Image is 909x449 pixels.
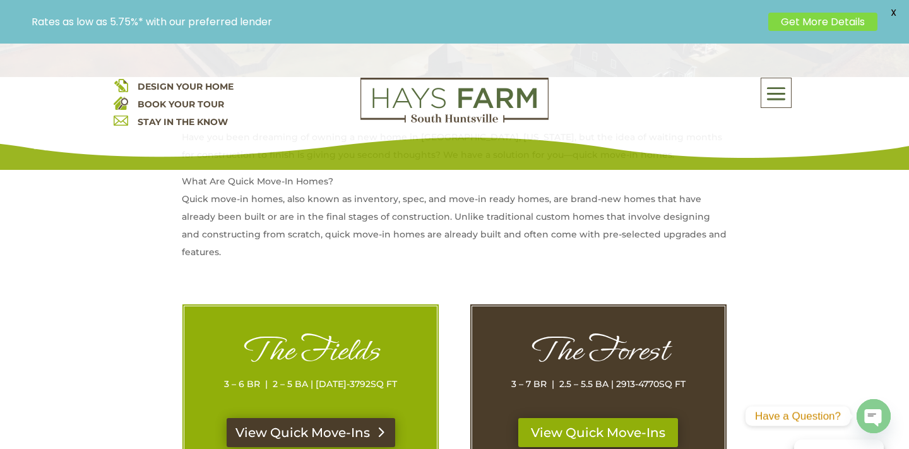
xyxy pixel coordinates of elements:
[518,418,678,447] a: View Quick Move-Ins
[138,99,224,110] a: BOOK YOUR TOUR
[371,378,397,390] span: SQ FT
[497,375,699,393] p: 3 – 7 BR | 2.5 – 5.5 BA | 2913-4770
[114,78,128,92] img: design your home
[360,78,549,123] img: Logo
[768,13,877,31] a: Get More Details
[360,114,549,126] a: hays farm homes huntsville development
[224,378,371,390] span: 3 – 6 BR | 2 – 5 BA | [DATE]-3792
[659,378,686,390] span: SQ FT
[182,172,727,270] p: What Are Quick Move-In Homes? Quick move-in homes, also known as inventory, spec, and move-in rea...
[114,95,128,110] img: book your home tour
[32,16,762,28] p: Rates as low as 5.75%* with our preferred lender
[138,116,228,128] a: STAY IN THE KNOW
[138,81,234,92] a: DESIGN YOUR HOME
[227,418,395,447] a: View Quick Move-Ins
[497,332,699,375] h1: The Forest
[210,332,412,375] h1: The Fields
[884,3,903,22] span: X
